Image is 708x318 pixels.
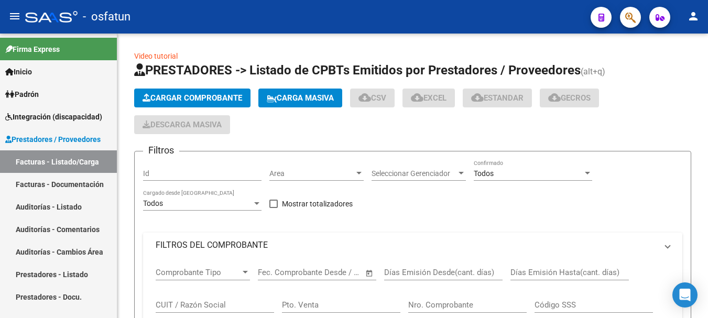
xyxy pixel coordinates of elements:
[471,91,484,104] mat-icon: cloud_download
[463,89,532,107] button: Estandar
[540,89,599,107] button: Gecros
[548,93,591,103] span: Gecros
[267,93,334,103] span: Carga Masiva
[134,89,250,107] button: Cargar Comprobante
[143,93,242,103] span: Cargar Comprobante
[310,268,361,277] input: Fecha fin
[134,52,178,60] a: Video tutorial
[474,169,494,178] span: Todos
[364,267,376,279] button: Open calendar
[350,89,395,107] button: CSV
[411,93,446,103] span: EXCEL
[372,169,456,178] span: Seleccionar Gerenciador
[358,93,386,103] span: CSV
[156,268,241,277] span: Comprobante Tipo
[358,91,371,104] mat-icon: cloud_download
[143,233,682,258] mat-expansion-panel-header: FILTROS DEL COMPROBANTE
[134,63,581,78] span: PRESTADORES -> Listado de CPBTs Emitidos por Prestadores / Proveedores
[581,67,605,76] span: (alt+q)
[471,93,524,103] span: Estandar
[143,120,222,129] span: Descarga Masiva
[143,143,179,158] h3: Filtros
[258,268,300,277] input: Fecha inicio
[156,239,657,251] mat-panel-title: FILTROS DEL COMPROBANTE
[5,89,39,100] span: Padrón
[134,115,230,134] button: Descarga Masiva
[5,134,101,145] span: Prestadores / Proveedores
[672,282,698,308] div: Open Intercom Messenger
[548,91,561,104] mat-icon: cloud_download
[402,89,455,107] button: EXCEL
[5,66,32,78] span: Inicio
[5,43,60,55] span: Firma Express
[411,91,423,104] mat-icon: cloud_download
[143,199,163,207] span: Todos
[269,169,354,178] span: Area
[5,111,102,123] span: Integración (discapacidad)
[687,10,700,23] mat-icon: person
[134,115,230,134] app-download-masive: Descarga masiva de comprobantes (adjuntos)
[8,10,21,23] mat-icon: menu
[83,5,130,28] span: - osfatun
[282,198,353,210] span: Mostrar totalizadores
[258,89,342,107] button: Carga Masiva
